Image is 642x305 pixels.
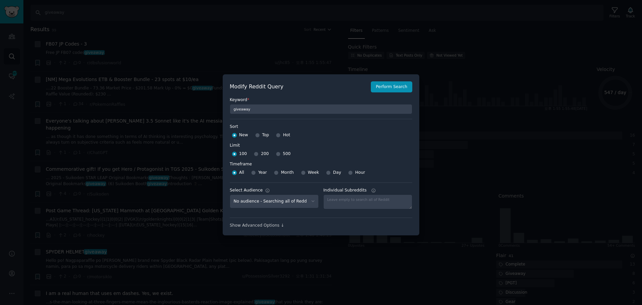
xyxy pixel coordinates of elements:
div: Limit [230,143,240,149]
span: Hot [283,132,290,138]
span: Top [262,132,269,138]
span: Year [258,170,267,176]
label: Keyword [230,97,412,103]
div: Show Advanced Options ↓ [230,223,412,229]
span: New [239,132,248,138]
span: Hour [355,170,365,176]
span: All [239,170,244,176]
span: Day [333,170,341,176]
label: Sort [230,124,412,130]
div: Select Audience [230,187,263,194]
span: Month [281,170,294,176]
span: 200 [261,151,269,157]
span: 100 [239,151,247,157]
label: Individual Subreddits [323,187,412,194]
button: Perform Search [371,81,412,93]
h2: Modify Reddit Query [230,83,367,91]
span: Week [308,170,319,176]
label: Timeframe [230,159,412,167]
span: 500 [283,151,291,157]
input: Keyword to search on Reddit [230,104,412,114]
